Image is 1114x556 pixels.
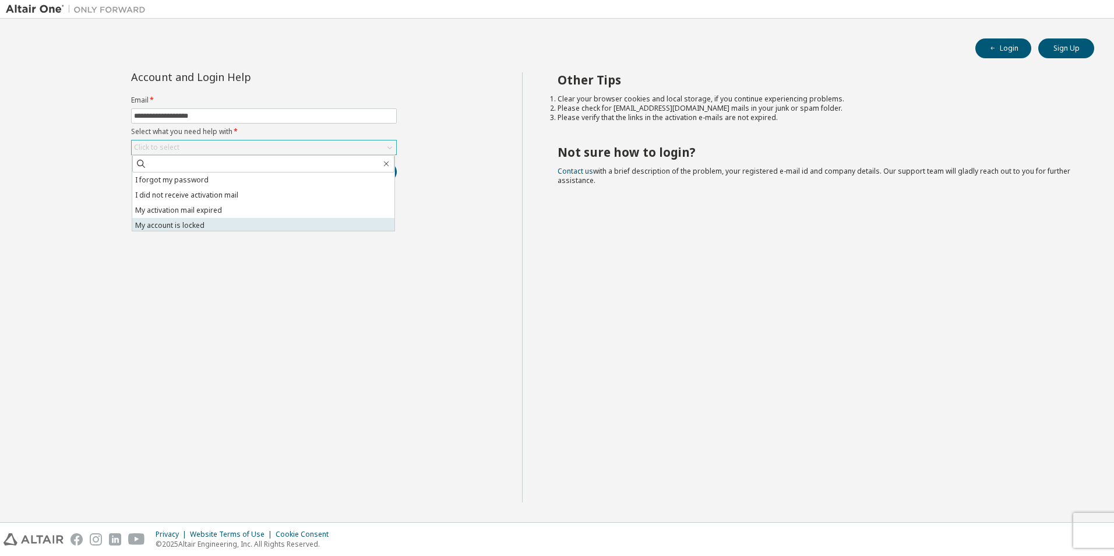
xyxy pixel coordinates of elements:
[70,533,83,546] img: facebook.svg
[3,533,64,546] img: altair_logo.svg
[128,533,145,546] img: youtube.svg
[134,143,179,152] div: Click to select
[975,38,1031,58] button: Login
[558,104,1074,113] li: Please check for [EMAIL_ADDRESS][DOMAIN_NAME] mails in your junk or spam folder.
[1038,38,1094,58] button: Sign Up
[131,127,397,136] label: Select what you need help with
[558,94,1074,104] li: Clear your browser cookies and local storage, if you continue experiencing problems.
[156,539,336,549] p: © 2025 Altair Engineering, Inc. All Rights Reserved.
[131,72,344,82] div: Account and Login Help
[132,140,396,154] div: Click to select
[558,145,1074,160] h2: Not sure how to login?
[558,166,1070,185] span: with a brief description of the problem, your registered e-mail id and company details. Our suppo...
[190,530,276,539] div: Website Terms of Use
[132,173,394,188] li: I forgot my password
[156,530,190,539] div: Privacy
[131,96,397,105] label: Email
[558,166,593,176] a: Contact us
[558,72,1074,87] h2: Other Tips
[109,533,121,546] img: linkedin.svg
[276,530,336,539] div: Cookie Consent
[558,113,1074,122] li: Please verify that the links in the activation e-mails are not expired.
[90,533,102,546] img: instagram.svg
[6,3,151,15] img: Altair One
